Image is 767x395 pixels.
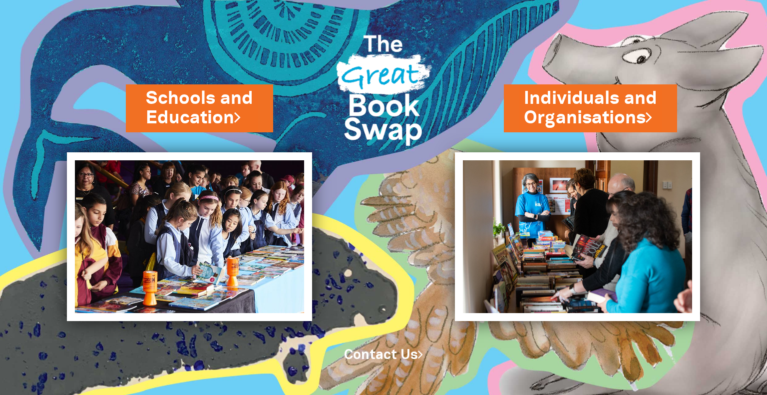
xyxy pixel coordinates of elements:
img: Individuals and Organisations [455,152,700,321]
a: Contact Us [344,349,423,362]
img: Great Bookswap logo [327,12,440,162]
a: Schools andEducation [146,86,253,130]
a: Individuals andOrganisations [524,86,657,130]
img: Schools and Education [67,152,312,321]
